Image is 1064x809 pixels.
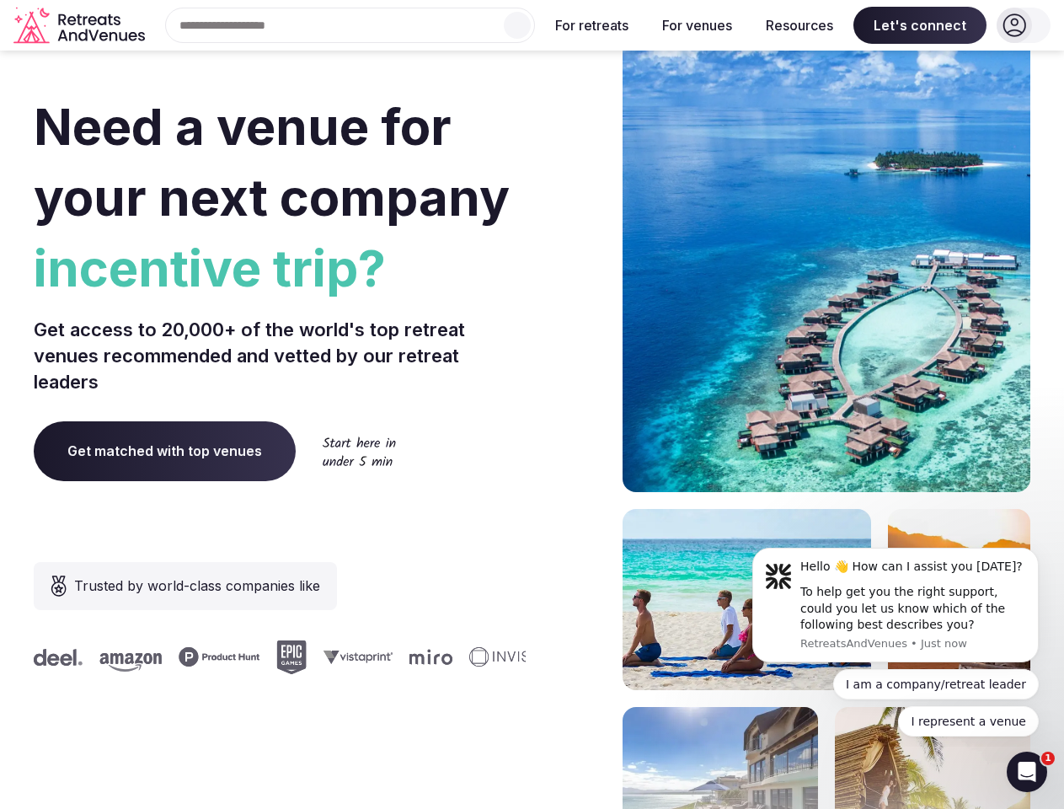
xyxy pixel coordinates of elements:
a: Visit the homepage [13,7,148,45]
iframe: Intercom notifications message [727,533,1064,747]
button: For retreats [542,7,642,44]
svg: Epic Games company logo [275,640,305,674]
svg: Vistaprint company logo [322,650,391,664]
svg: Deel company logo [32,649,81,666]
svg: Miro company logo [408,649,451,665]
img: yoga on tropical beach [623,509,871,690]
svg: Invisible company logo [468,647,560,667]
p: Get access to 20,000+ of the world's top retreat venues recommended and vetted by our retreat lea... [34,317,526,394]
img: woman sitting in back of truck with camels [888,509,1030,690]
button: Resources [752,7,847,44]
img: Start here in under 5 min [323,437,396,466]
a: Get matched with top venues [34,421,296,480]
span: Trusted by world-class companies like [74,576,320,596]
span: 1 [1041,752,1055,765]
span: Let's connect [853,7,986,44]
span: Need a venue for your next company [34,96,510,228]
span: incentive trip? [34,233,526,303]
svg: Retreats and Venues company logo [13,7,148,45]
iframe: Intercom live chat [1007,752,1047,792]
button: For venues [649,7,746,44]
